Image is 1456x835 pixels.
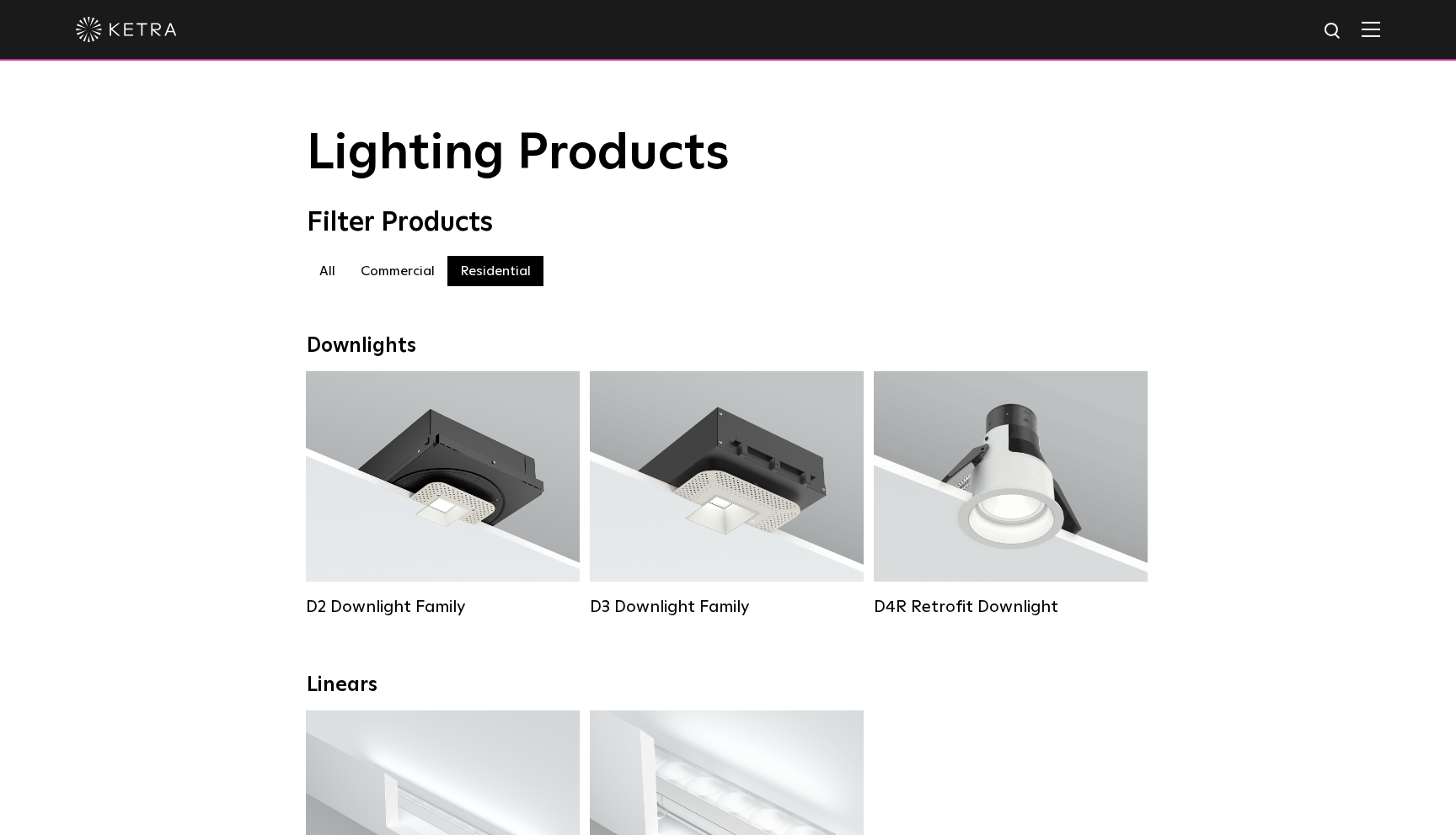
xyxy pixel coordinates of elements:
[307,129,730,179] span: Lighting Products
[348,256,447,286] label: Commercial
[874,371,1148,617] a: D4R Retrofit Downlight Lumen Output:800Colors:White / BlackBeam Angles:15° / 25° / 40° / 60°Watta...
[306,371,580,617] a: D2 Downlight Family Lumen Output:1200Colors:White / Black / Gloss Black / Silver / Bronze / Silve...
[307,673,1149,698] div: Linears
[590,597,864,617] div: D3 Downlight Family
[307,207,1149,239] div: Filter Products
[307,256,348,286] label: All
[307,334,1149,359] div: Downlights
[306,597,580,617] div: D2 Downlight Family
[1323,21,1344,42] img: search icon
[447,256,543,286] label: Residential
[874,597,1148,617] div: D4R Retrofit Downlight
[1362,21,1380,37] img: Hamburger%20Nav.svg
[590,371,864,617] a: D3 Downlight Family Lumen Output:700 / 900 / 1100Colors:White / Black / Silver / Bronze / Paintab...
[76,17,177,42] img: ketra-logo-2019-white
